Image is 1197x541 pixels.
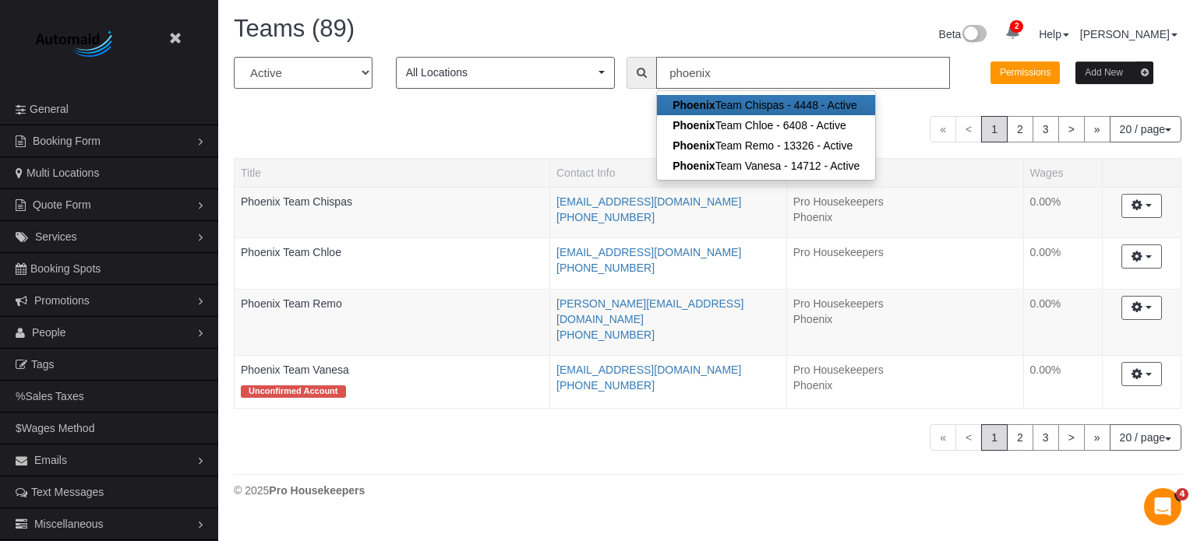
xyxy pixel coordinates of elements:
[235,356,550,409] td: Title
[556,364,741,376] a: [EMAIL_ADDRESS][DOMAIN_NAME]
[35,230,77,243] span: Services
[1033,116,1059,142] a: 3
[33,135,101,147] span: Booking Form
[1075,61,1153,84] button: Add New
[673,160,715,172] strong: Phoenix
[1033,424,1059,451] a: 3
[241,364,349,376] a: Phoenix Team Vanesa
[981,424,1008,451] span: 1
[556,246,741,258] a: [EMAIL_ADDRESS][DOMAIN_NAME]
[31,486,104,498] span: Text Messages
[786,289,1023,356] td: Location
[1023,289,1102,356] td: Wages
[1110,424,1181,451] button: 20 / page
[27,27,125,62] img: Automaid Logo
[939,28,987,40] a: Beta
[1084,116,1110,142] a: »
[793,378,1017,393] li: Phoenix
[961,25,987,45] img: New interface
[997,16,1028,50] a: 2
[786,187,1023,238] td: Location
[930,116,1181,142] nav: Pagination navigation
[269,484,365,497] strong: Pro Housekeepers
[556,195,741,208] a: [EMAIL_ADDRESS][DOMAIN_NAME]
[1110,116,1181,142] button: 20 / page
[1007,116,1033,142] a: 2
[550,356,787,409] td: Contact Info
[235,158,550,187] th: Title
[30,262,101,275] span: Booking Spots
[241,246,341,258] a: Phoenix Team Chloe
[550,238,787,290] td: Contact Info
[1039,28,1069,40] a: Help
[930,424,1181,451] nav: Pagination navigation
[241,311,543,315] div: Tags
[673,139,715,152] strong: Phoenix
[26,167,99,179] span: Multi Locations
[1058,116,1085,142] a: >
[657,115,875,135] a: PhoenixTeam Chloe - 6408 - Active
[556,379,655,392] a: [PHONE_NUMBER]
[1080,28,1178,40] a: [PERSON_NAME]
[33,198,91,211] span: Quote Form
[793,296,1017,311] li: Pro Housekeepers
[955,424,982,451] span: <
[22,422,95,434] span: Wages Method
[234,483,1181,498] div: © 2025
[241,297,342,310] a: Phoenix Team Remo
[793,209,1017,225] li: Phoenix
[556,297,743,325] a: [PERSON_NAME][EMAIL_ADDRESS][DOMAIN_NAME]
[1007,424,1033,451] a: 2
[793,311,1017,327] li: Phoenix
[556,328,655,341] a: [PHONE_NUMBER]
[396,57,616,89] button: All Locations
[786,158,1023,187] th: Location
[241,260,543,264] div: Tags
[930,116,956,142] span: «
[673,99,715,111] strong: Phoenix
[34,454,67,466] span: Emails
[550,158,787,187] th: Contact Info
[1023,158,1102,187] th: Wages
[1023,356,1102,409] td: Wages
[235,289,550,356] td: Title
[793,194,1017,209] li: Pro Housekeepers
[556,211,655,223] a: [PHONE_NUMBER]
[657,95,875,115] a: PhoenixTeam Chispas - 4448 - Active
[793,244,1017,260] li: Pro Housekeepers
[241,378,543,402] div: Tags
[656,57,950,89] input: Enter the first 3 letters of the name to search
[234,15,355,42] span: Teams (89)
[241,209,543,213] div: Tags
[657,135,875,156] a: PhoenixTeam Remo - 13326 - Active
[235,238,550,290] td: Title
[556,262,655,274] a: [PHONE_NUMBER]
[930,424,956,451] span: «
[34,518,104,530] span: Miscellaneous
[673,119,715,132] strong: Phoenix
[406,65,595,80] span: All Locations
[786,238,1023,290] td: Location
[550,289,787,356] td: Contact Info
[793,362,1017,378] li: Pro Housekeepers
[30,103,69,115] span: General
[1010,20,1023,33] span: 2
[657,156,875,176] a: PhoenixTeam Vanesa - 14712 - Active
[1058,424,1085,451] a: >
[32,326,66,339] span: People
[241,385,346,398] span: Unconfirmed Account
[31,358,55,371] span: Tags
[1023,187,1102,238] td: Wages
[1023,238,1102,290] td: Wages
[990,61,1060,84] button: Permissions
[786,356,1023,409] td: Location
[550,187,787,238] td: Contact Info
[955,116,982,142] span: <
[1084,424,1110,451] a: »
[34,294,90,307] span: Promotions
[981,116,1008,142] span: 1
[241,195,352,208] a: Phoenix Team Chispas
[235,187,550,238] td: Title
[1176,488,1188,501] span: 4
